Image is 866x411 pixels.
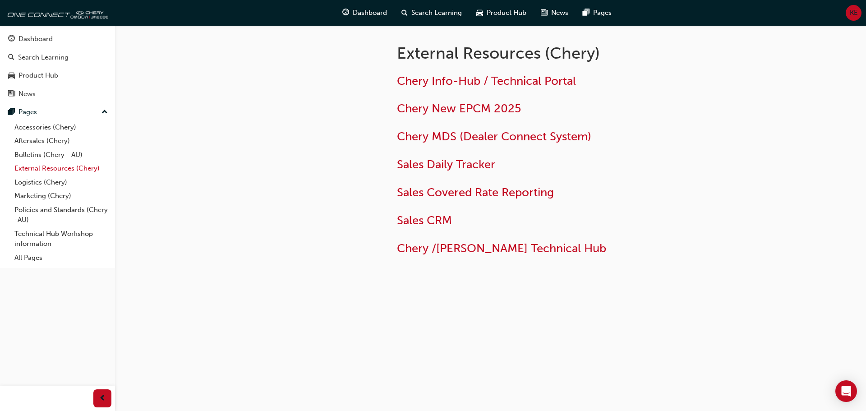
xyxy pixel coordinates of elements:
a: All Pages [11,251,111,265]
a: Policies and Standards (Chery -AU) [11,203,111,227]
a: car-iconProduct Hub [469,4,534,22]
span: car-icon [476,7,483,18]
span: guage-icon [8,35,15,43]
div: Pages [18,107,37,117]
span: guage-icon [342,7,349,18]
div: Dashboard [18,34,53,44]
a: Marketing (Chery) [11,189,111,203]
span: Search Learning [411,8,462,18]
span: Product Hub [487,8,526,18]
span: KE [850,8,858,18]
a: news-iconNews [534,4,576,22]
a: search-iconSearch Learning [394,4,469,22]
a: Sales CRM [397,213,452,227]
span: Dashboard [353,8,387,18]
a: Chery /[PERSON_NAME] Technical Hub [397,241,606,255]
a: pages-iconPages [576,4,619,22]
span: search-icon [401,7,408,18]
a: Technical Hub Workshop information [11,227,111,251]
span: prev-icon [99,393,106,404]
a: External Resources (Chery) [11,162,111,175]
button: Pages [4,104,111,120]
button: KE [846,5,861,21]
div: Open Intercom Messenger [835,380,857,402]
span: news-icon [541,7,548,18]
a: Accessories (Chery) [11,120,111,134]
div: Search Learning [18,52,69,63]
div: Product Hub [18,70,58,81]
a: Product Hub [4,67,111,84]
span: News [551,8,568,18]
a: News [4,86,111,102]
span: Pages [593,8,612,18]
a: Bulletins (Chery - AU) [11,148,111,162]
a: Aftersales (Chery) [11,134,111,148]
a: Logistics (Chery) [11,175,111,189]
img: oneconnect [5,4,108,22]
a: Chery New EPCM 2025 [397,102,521,115]
span: news-icon [8,90,15,98]
a: guage-iconDashboard [335,4,394,22]
span: car-icon [8,72,15,80]
span: pages-icon [8,108,15,116]
span: search-icon [8,54,14,62]
a: Search Learning [4,49,111,66]
a: Chery MDS (Dealer Connect System) [397,129,591,143]
a: Sales Daily Tracker [397,157,495,171]
span: up-icon [101,106,108,118]
span: pages-icon [583,7,590,18]
a: Chery Info-Hub / Technical Portal [397,74,576,88]
div: News [18,89,36,99]
button: DashboardSearch LearningProduct HubNews [4,29,111,104]
a: Dashboard [4,31,111,47]
a: Sales Covered Rate Reporting [397,185,554,199]
h1: External Resources (Chery) [397,43,693,63]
